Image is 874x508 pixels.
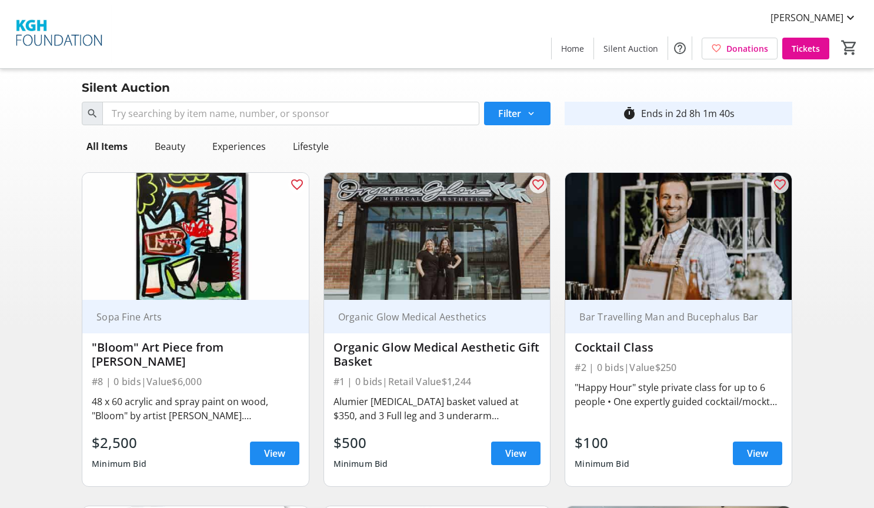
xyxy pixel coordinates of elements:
div: "Happy Hour" style private class for up to 6 people • One expertly guided cocktail/mocktail • A b... [575,380,782,409]
div: Cocktail Class [575,340,782,355]
div: Experiences [208,135,271,158]
mat-icon: favorite_outline [290,178,304,192]
div: Alumier [MEDICAL_DATA] basket valued at $350, and 3 Full leg and 3 underarm [MEDICAL_DATA] sessio... [333,395,541,423]
div: "Bloom" Art Piece from [PERSON_NAME] [92,340,299,369]
div: Minimum Bid [92,453,146,474]
div: Organic Glow Medical Aesthetics [333,311,527,323]
span: Donations [726,42,768,55]
div: Organic Glow Medical Aesthetic Gift Basket [333,340,541,369]
span: [PERSON_NAME] [770,11,843,25]
a: View [733,442,782,465]
img: Organic Glow Medical Aesthetic Gift Basket [324,173,551,300]
a: Silent Auction [594,38,668,59]
button: Filter [484,102,551,125]
button: Help [668,36,692,60]
img: Cocktail Class [565,173,792,300]
div: #8 | 0 bids | Value $6,000 [92,373,299,390]
div: #2 | 0 bids | Value $250 [575,359,782,376]
div: Sopa Fine Arts [92,311,285,323]
span: View [505,446,526,460]
div: Beauty [150,135,190,158]
div: 48 x 60 acrylic and spray paint on wood, "Bloom" by artist [PERSON_NAME]. [PERSON_NAME]’s joyful ... [92,395,299,423]
a: Home [552,38,593,59]
a: View [491,442,541,465]
button: [PERSON_NAME] [761,8,867,27]
span: Silent Auction [603,42,658,55]
a: Donations [702,38,778,59]
span: View [264,446,285,460]
div: Silent Auction [75,78,177,97]
div: Bar Travelling Man and Bucephalus Bar [575,311,768,323]
a: View [250,442,299,465]
div: $2,500 [92,432,146,453]
div: Lifestyle [288,135,333,158]
span: View [747,446,768,460]
mat-icon: favorite_outline [773,178,787,192]
div: Ends in 2d 8h 1m 40s [641,106,735,121]
div: $500 [333,432,388,453]
a: Tickets [782,38,829,59]
img: KGH Foundation's Logo [7,5,112,63]
img: "Bloom" Art Piece from Joey Vaiasuso [82,173,309,300]
mat-icon: timer_outline [622,106,636,121]
input: Try searching by item name, number, or sponsor [102,102,479,125]
div: $100 [575,432,629,453]
div: Minimum Bid [333,453,388,474]
div: Minimum Bid [575,453,629,474]
span: Home [561,42,584,55]
span: Tickets [792,42,820,55]
mat-icon: favorite_outline [531,178,545,192]
div: #1 | 0 bids | Retail Value $1,244 [333,373,541,390]
div: All Items [82,135,132,158]
span: Filter [498,106,521,121]
button: Cart [839,37,860,58]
